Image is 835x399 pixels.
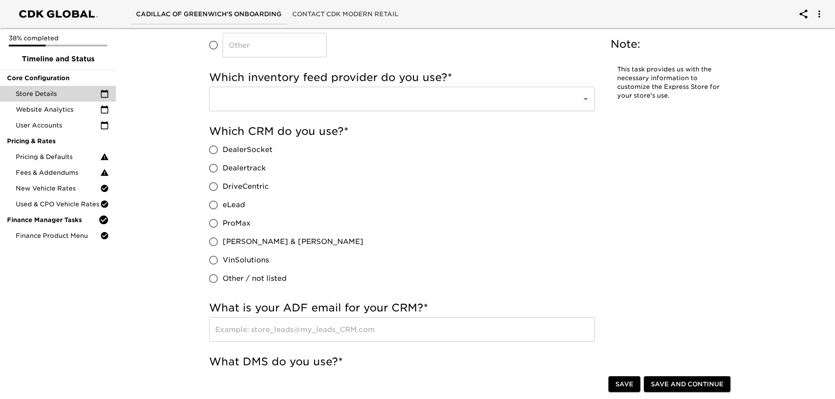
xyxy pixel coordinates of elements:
button: account of current user [793,4,814,25]
h5: Note: [611,37,729,51]
button: Save [608,376,640,392]
span: User Accounts [16,121,100,130]
span: Finance Manager Tasks [7,215,98,224]
span: Dealertrack [223,163,266,173]
button: account of current user [809,4,830,25]
span: Contact CDK Modern Retail [292,9,398,20]
p: This task provides us with the necessary information to customize the Express Store for your stor... [617,65,722,100]
span: Used & CPO Vehicle Rates [16,200,100,208]
h5: What DMS do you use? [209,355,595,369]
span: Other / not listed [223,273,286,284]
h5: What is your ADF email for your CRM? [209,301,595,315]
span: Timeline and Status [7,54,109,64]
span: Store Details [16,89,100,98]
p: 38% completed [9,34,107,42]
span: ProMax [223,218,251,229]
input: Example: store_leads@my_leads_CRM.com [209,317,595,342]
span: [PERSON_NAME] & [PERSON_NAME] [223,237,363,247]
span: Website Analytics [16,105,100,114]
span: Core Configuration [7,74,109,82]
span: Pricing & Defaults [16,152,100,161]
h5: Which CRM do you use? [209,124,595,138]
span: VinSolutions [223,255,269,265]
span: Fees & Addendums [16,168,100,177]
button: Save and Continue [644,376,730,392]
span: Finance Product Menu [16,231,100,240]
span: Save and Continue [651,379,723,390]
input: Other [223,33,327,57]
span: DriveCentric [223,181,269,192]
button: Open [580,93,592,105]
span: DealerSocket [223,145,273,155]
h5: Which inventory feed provider do you use? [209,71,595,85]
span: Pricing & Rates [7,137,109,145]
span: Cadillac of Greenwich's Onboarding [136,9,282,20]
span: eLead [223,200,245,210]
span: New Vehicle Rates [16,184,100,193]
span: Save [615,379,633,390]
